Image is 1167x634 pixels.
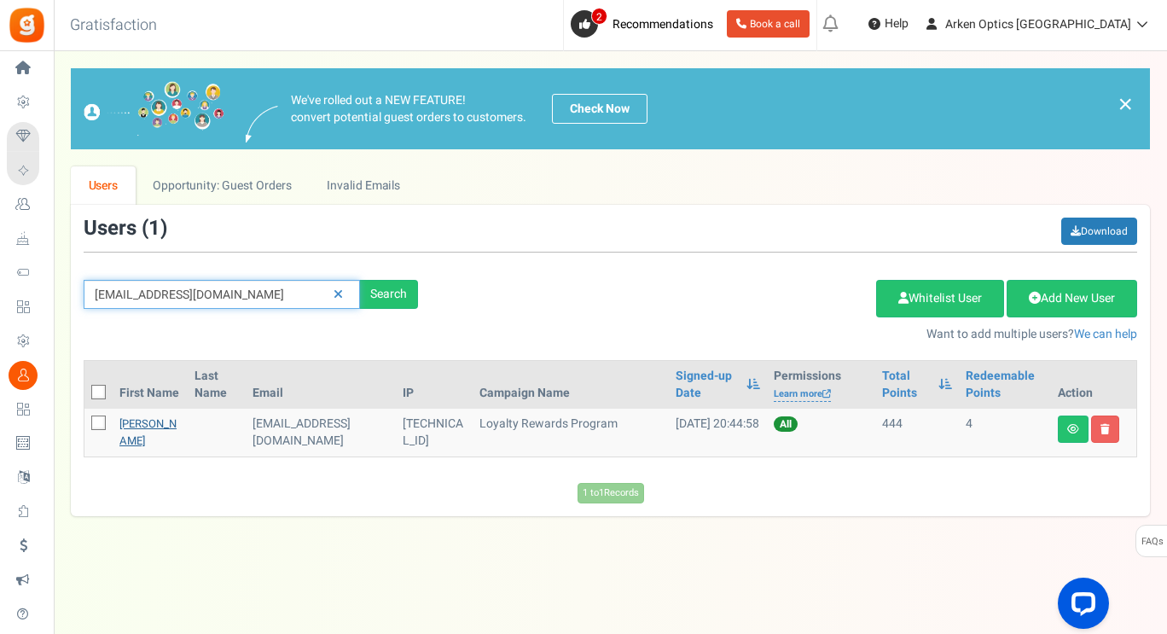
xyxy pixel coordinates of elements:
img: images [246,106,278,143]
h3: Users ( ) [84,218,167,240]
span: 2 [591,8,607,25]
a: Users [71,166,136,205]
a: Learn more [774,387,831,402]
td: [TECHNICAL_ID] [396,409,473,457]
span: FAQs [1141,526,1164,558]
th: Permissions [767,361,875,409]
a: 2 Recommendations [571,10,720,38]
td: [DATE] 20:44:58 [669,409,766,457]
a: Signed-up Date [676,368,737,402]
i: View details [1067,424,1079,434]
span: Recommendations [613,15,713,33]
a: Help [862,10,915,38]
th: Last Name [188,361,246,409]
td: [EMAIL_ADDRESS][DOMAIN_NAME] [246,409,396,457]
td: 4 [959,409,1051,457]
a: Invalid Emails [310,166,418,205]
a: Whitelist User [876,280,1004,317]
th: IP [396,361,473,409]
a: Reset [325,280,351,310]
a: We can help [1074,325,1137,343]
a: [PERSON_NAME] [119,416,177,449]
th: First Name [113,361,188,409]
th: Action [1051,361,1136,409]
a: Opportunity: Guest Orders [136,166,309,205]
a: Total Points [882,368,931,402]
a: Redeemable Points [966,368,1044,402]
a: Download [1061,218,1137,245]
p: Want to add multiple users? [444,326,1137,343]
span: Arken Optics [GEOGRAPHIC_DATA] [945,15,1131,33]
th: Campaign Name [473,361,669,409]
h3: Gratisfaction [51,9,176,43]
span: Help [880,15,909,32]
a: Book a call [727,10,810,38]
span: All [774,416,798,432]
td: 444 [875,409,960,457]
div: Search [360,280,418,309]
p: We've rolled out a NEW FEATURE! convert potential guest orders to customers. [291,92,526,126]
input: Search by email or name [84,280,360,309]
img: Gratisfaction [8,6,46,44]
th: Email [246,361,396,409]
td: Loyalty Rewards Program [473,409,669,457]
i: Delete user [1100,424,1110,434]
span: 1 [148,213,160,243]
a: Add New User [1007,280,1137,317]
a: Check Now [552,94,647,124]
a: × [1118,94,1133,114]
img: images [84,81,224,137]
